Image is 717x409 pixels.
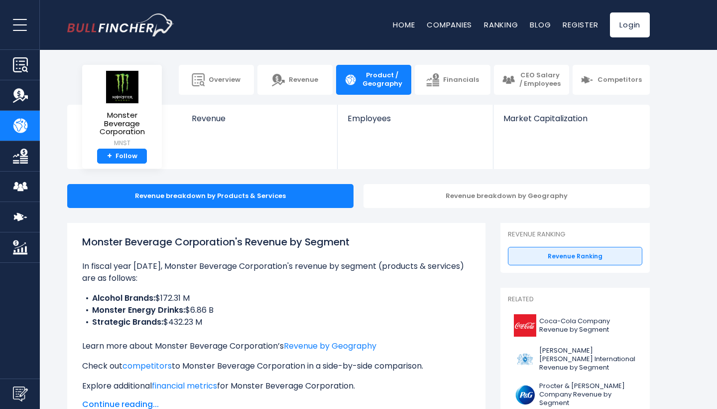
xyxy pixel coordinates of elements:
[514,314,536,337] img: KO logo
[82,260,471,284] p: In fiscal year [DATE], Monster Beverage Corporation's revenue by segment (products & services) ar...
[503,114,639,123] span: Market Capitalization
[530,19,551,30] a: Blog
[209,76,240,84] span: Overview
[152,380,217,392] a: financial metrics
[539,382,636,408] span: Procter & [PERSON_NAME] Company Revenue by Segment
[82,292,471,304] li: $172.31 M
[443,76,479,84] span: Financials
[90,70,154,149] a: Monster Beverage Corporation MNST
[82,304,471,316] li: $6.86 B
[179,65,254,95] a: Overview
[573,65,650,95] a: Competitors
[107,152,112,161] strong: +
[97,149,147,164] a: +Follow
[508,230,642,239] p: Revenue Ranking
[539,317,636,334] span: Coca-Cola Company Revenue by Segment
[508,344,642,375] a: [PERSON_NAME] [PERSON_NAME] International Revenue by Segment
[90,111,154,136] span: Monster Beverage Corporation
[348,114,482,123] span: Employees
[289,76,318,84] span: Revenue
[597,76,642,84] span: Competitors
[92,304,185,316] b: Monster Energy Drinks:
[539,347,636,372] span: [PERSON_NAME] [PERSON_NAME] International Revenue by Segment
[361,71,403,88] span: Product / Geography
[415,65,490,95] a: Financials
[82,340,471,352] p: Learn more about Monster Beverage Corporation’s
[493,105,649,140] a: Market Capitalization
[563,19,598,30] a: Register
[82,316,471,328] li: $432.23 M
[336,65,411,95] a: Product / Geography
[519,71,561,88] span: CEO Salary / Employees
[508,312,642,339] a: Coca-Cola Company Revenue by Segment
[92,316,163,328] b: Strategic Brands:
[257,65,333,95] a: Revenue
[82,234,471,249] h1: Monster Beverage Corporation's Revenue by Segment
[514,348,536,371] img: PM logo
[92,292,155,304] b: Alcohol Brands:
[284,340,376,352] a: Revenue by Geography
[508,247,642,266] a: Revenue Ranking
[427,19,472,30] a: Companies
[514,384,536,406] img: PG logo
[67,13,174,36] a: Go to homepage
[484,19,518,30] a: Ranking
[90,139,154,148] small: MNST
[363,184,650,208] div: Revenue breakdown by Geography
[610,12,650,37] a: Login
[393,19,415,30] a: Home
[67,184,354,208] div: Revenue breakdown by Products & Services
[494,65,569,95] a: CEO Salary / Employees
[122,360,172,372] a: competitors
[338,105,492,140] a: Employees
[82,360,471,372] p: Check out to Monster Beverage Corporation in a side-by-side comparison.
[182,105,338,140] a: Revenue
[82,380,471,392] p: Explore additional for Monster Beverage Corporation.
[67,13,174,36] img: bullfincher logo
[192,114,328,123] span: Revenue
[508,295,642,304] p: Related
